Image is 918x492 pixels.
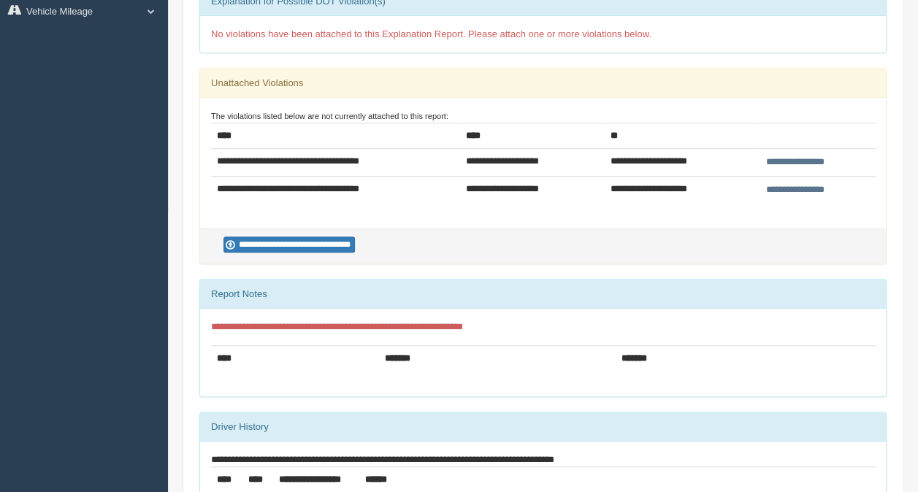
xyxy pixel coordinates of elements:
[211,112,448,120] small: The violations listed below are not currently attached to this report:
[200,412,886,442] div: Driver History
[211,28,651,39] span: No violations have been attached to this Explanation Report. Please attach one or more violations...
[200,69,886,98] div: Unattached Violations
[200,280,886,309] div: Report Notes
